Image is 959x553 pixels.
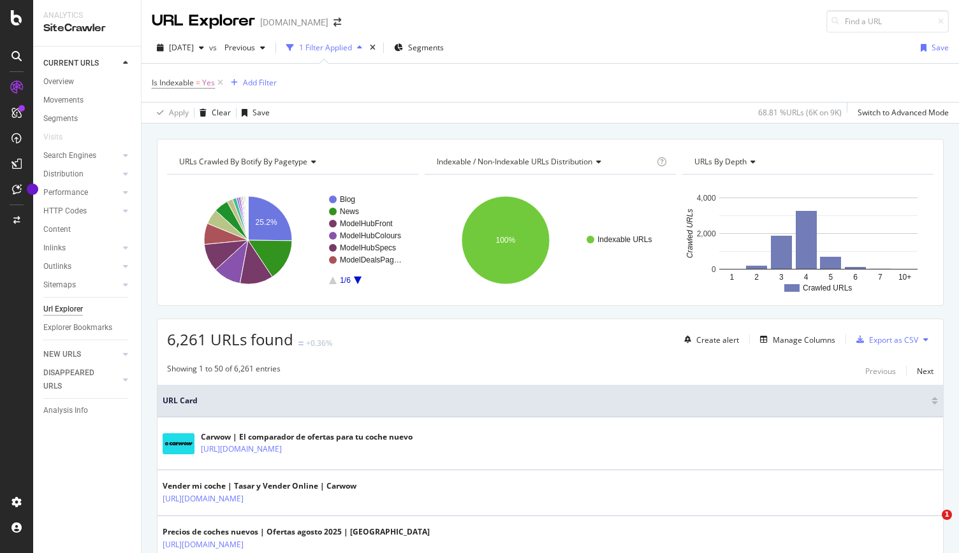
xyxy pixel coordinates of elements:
[694,156,747,167] span: URLs by Depth
[226,75,277,90] button: Add Filter
[43,75,74,89] div: Overview
[43,223,132,236] a: Content
[43,348,119,361] a: NEW URLS
[43,10,131,21] div: Analytics
[685,209,694,258] text: Crawled URLs
[167,185,415,296] svg: A chart.
[932,42,949,53] div: Save
[201,443,282,456] a: [URL][DOMAIN_NAME]
[43,168,119,181] a: Distribution
[712,265,716,274] text: 0
[43,321,132,334] a: Explorer Bookmarks
[779,273,784,282] text: 3
[43,75,132,89] a: Overview
[865,366,896,377] div: Previous
[697,194,716,203] text: 4,000
[306,338,332,348] div: +0.36%
[916,38,949,58] button: Save
[43,112,132,126] a: Segments
[878,273,882,282] text: 7
[43,348,81,361] div: NEW URLS
[437,156,592,167] span: Indexable / Non-Indexable URLs distribution
[340,255,402,264] text: ModelDealsPag…
[340,219,393,228] text: ModelHubFront
[434,152,654,172] h4: Indexable / Non-Indexable URLs Distribution
[298,341,304,345] img: Equal
[730,273,735,282] text: 1
[43,149,96,162] div: Search Engines
[202,74,215,92] span: Yes
[169,107,189,118] div: Apply
[194,103,231,123] button: Clear
[853,103,949,123] button: Switch to Advanced Mode
[773,334,835,345] div: Manage Columns
[865,363,896,378] button: Previous
[803,284,852,292] text: Crawled URLs
[829,273,833,282] text: 5
[43,168,84,181] div: Distribution
[43,404,132,417] a: Analysis Info
[27,183,38,195] div: Tooltip anchor
[43,241,66,255] div: Inlinks
[152,38,209,58] button: [DATE]
[43,241,119,255] a: Inlinks
[43,112,78,126] div: Segments
[43,186,88,199] div: Performance
[43,223,71,236] div: Content
[408,42,444,53] span: Segments
[942,510,952,520] span: 1
[243,77,277,88] div: Add Filter
[43,366,108,393] div: DISAPPEARED URLS
[152,103,189,123] button: Apply
[43,303,83,316] div: Url Explorer
[212,107,231,118] div: Clear
[163,480,356,492] div: Vender mi coche | Tasar y Vender Online | Carwow
[201,431,413,443] div: Carwow | El comparador de ofertas para tu coche nuevo
[679,329,739,350] button: Create alert
[682,185,930,296] div: A chart.
[425,185,673,296] svg: A chart.
[152,10,255,32] div: URL Explorer
[43,57,99,70] div: CURRENT URLS
[43,321,112,334] div: Explorer Bookmarks
[697,229,716,238] text: 2,000
[260,16,328,29] div: [DOMAIN_NAME]
[340,231,401,240] text: ModelHubColours
[367,41,378,54] div: times
[163,538,244,551] a: [URL][DOMAIN_NAME]
[43,278,119,292] a: Sitemaps
[163,526,430,538] div: Precios de coches nuevos | Ofertas agosto 2025 | [GEOGRAPHIC_DATA]
[209,42,219,53] span: vs
[333,18,341,27] div: arrow-right-arrow-left
[43,57,119,70] a: CURRENT URLS
[851,329,918,350] button: Export as CSV
[163,395,928,406] span: URL Card
[219,38,270,58] button: Previous
[152,77,194,88] span: Is Indexable
[692,152,922,172] h4: URLs by Depth
[237,103,270,123] button: Save
[916,510,946,540] iframe: Intercom live chat
[43,260,71,273] div: Outlinks
[179,156,307,167] span: URLs Crawled By Botify By pagetype
[43,21,131,36] div: SiteCrawler
[43,94,84,107] div: Movements
[43,131,75,144] a: Visits
[755,332,835,347] button: Manage Columns
[163,433,194,454] img: main image
[754,273,759,282] text: 2
[43,186,119,199] a: Performance
[256,218,277,227] text: 25.2%
[495,236,515,245] text: 100%
[43,205,119,218] a: HTTP Codes
[253,107,270,118] div: Save
[597,235,652,244] text: Indexable URLs
[898,273,911,282] text: 10+
[696,334,739,345] div: Create alert
[163,492,244,505] a: [URL][DOMAIN_NAME]
[177,152,407,172] h4: URLs Crawled By Botify By pagetype
[196,77,200,88] span: =
[43,260,119,273] a: Outlinks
